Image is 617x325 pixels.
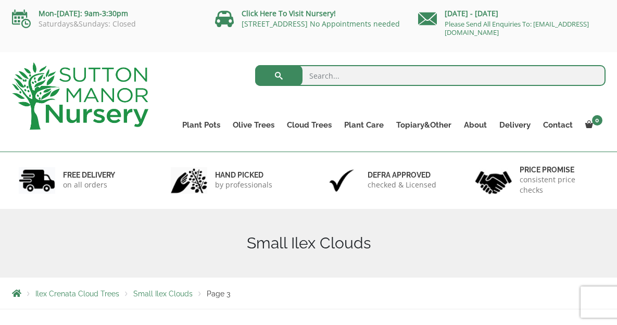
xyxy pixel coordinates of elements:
img: logo [12,63,148,130]
img: 2.jpg [171,167,207,194]
a: Plant Care [338,118,390,132]
p: checked & Licensed [368,180,436,190]
h6: FREE DELIVERY [63,170,115,180]
input: Search... [255,65,606,86]
a: Please Send All Enquiries To: [EMAIL_ADDRESS][DOMAIN_NAME] [445,19,589,37]
h1: Small Ilex Clouds [12,234,606,253]
a: Olive Trees [226,118,281,132]
img: 1.jpg [19,167,55,194]
a: Topiary&Other [390,118,458,132]
a: About [458,118,493,132]
a: Ilex Crenata Cloud Trees [35,290,119,298]
p: [DATE] - [DATE] [418,7,606,20]
nav: Breadcrumbs [12,289,606,297]
a: Delivery [493,118,537,132]
p: on all orders [63,180,115,190]
img: 4.jpg [475,165,512,196]
span: Page 3 [207,290,230,298]
p: by professionals [215,180,272,190]
p: Mon-[DATE]: 9am-3:30pm [12,7,199,20]
a: Small Ilex Clouds [133,290,193,298]
img: 3.jpg [323,167,360,194]
a: Plant Pots [176,118,226,132]
p: Saturdays&Sundays: Closed [12,20,199,28]
a: [STREET_ADDRESS] No Appointments needed [242,19,400,29]
h6: Price promise [520,165,599,174]
a: Click Here To Visit Nursery! [242,8,336,18]
a: 0 [579,118,606,132]
span: 0 [592,115,602,126]
p: consistent price checks [520,174,599,195]
h6: Defra approved [368,170,436,180]
h6: hand picked [215,170,272,180]
a: Contact [537,118,579,132]
a: Cloud Trees [281,118,338,132]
